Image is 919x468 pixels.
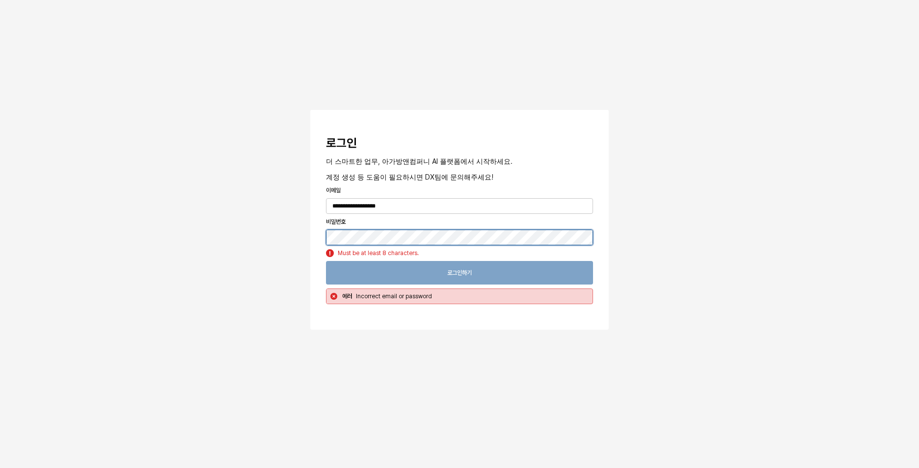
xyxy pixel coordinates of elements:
div: Must be at least 8 characters. [338,249,419,257]
p: 비밀번호 [326,217,593,226]
p: 더 스마트한 업무, 아가방앤컴퍼니 AI 플랫폼에서 시작하세요. [326,156,593,166]
h3: 로그인 [326,136,593,150]
p: Incorrect email or password [356,292,585,301]
p: 이메일 [326,186,593,195]
p: 계정 생성 등 도움이 필요하시면 DX팀에 문의해주세요! [326,172,593,182]
button: 로그인하기 [326,261,593,285]
p: 에러 [342,292,352,301]
p: 로그인하기 [447,269,472,277]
